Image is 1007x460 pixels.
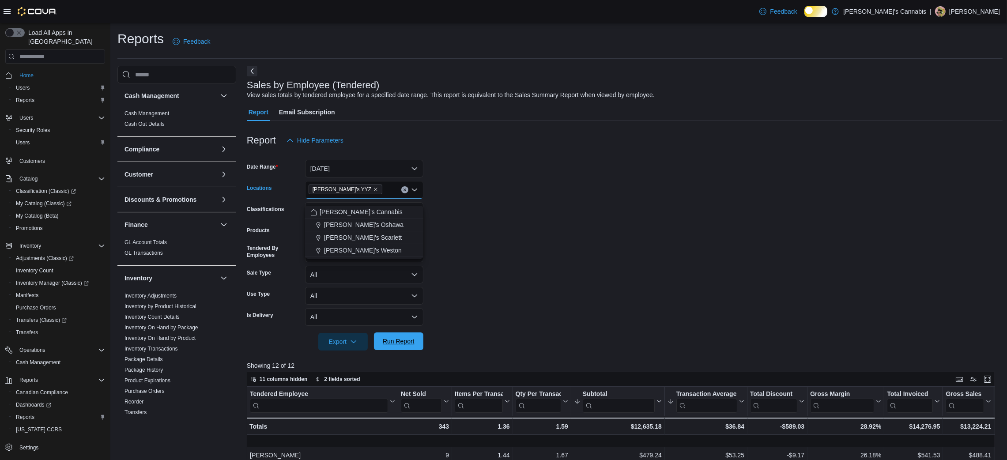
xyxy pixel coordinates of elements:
[124,170,153,179] h3: Customer
[12,253,105,264] span: Adjustments (Classic)
[401,390,442,399] div: Net Sold
[12,137,33,148] a: Users
[583,390,655,413] div: Subtotal
[930,6,932,17] p: |
[249,103,268,121] span: Report
[16,139,30,146] span: Users
[312,374,363,385] button: 2 fields sorted
[124,367,163,373] a: Package History
[12,290,42,301] a: Manifests
[12,186,79,196] a: Classification (Classic)
[313,185,371,194] span: [PERSON_NAME]'s YYZ
[401,421,449,432] div: 343
[12,95,38,106] a: Reports
[279,103,335,121] span: Email Subscription
[16,267,53,274] span: Inventory Count
[124,195,217,204] button: Discounts & Promotions
[676,390,737,413] div: Transaction Average
[247,374,311,385] button: 11 columns hidden
[9,185,109,197] a: Classification (Classic)
[9,302,109,314] button: Purchase Orders
[124,292,177,299] span: Inventory Adjustments
[9,124,109,136] button: Security Roles
[324,246,402,255] span: [PERSON_NAME]'s Weston
[676,390,737,399] div: Transaction Average
[16,70,105,81] span: Home
[16,389,68,396] span: Canadian Compliance
[373,187,378,192] button: Remove MaryJane's YYZ from selection in this group
[12,125,53,136] a: Security Roles
[9,82,109,94] button: Users
[750,390,797,399] div: Total Discount
[12,302,105,313] span: Purchase Orders
[12,278,92,288] a: Inventory Manager (Classic)
[124,110,169,117] a: Cash Management
[247,361,1003,370] p: Showing 12 of 12
[283,132,347,149] button: Hide Parameters
[804,6,827,17] input: Dark Mode
[2,112,109,124] button: Users
[9,197,109,210] a: My Catalog (Classic)
[183,37,210,46] span: Feedback
[305,287,423,305] button: All
[2,154,109,167] button: Customers
[16,127,50,134] span: Security Roles
[124,356,163,363] span: Package Details
[16,442,105,453] span: Settings
[574,390,662,413] button: Subtotal
[9,289,109,302] button: Manifests
[19,72,34,79] span: Home
[247,163,278,170] label: Date Range
[12,412,105,422] span: Reports
[9,136,109,149] button: Users
[124,388,165,395] span: Purchase Orders
[12,327,41,338] a: Transfers
[117,108,236,136] div: Cash Management
[16,156,49,166] a: Customers
[2,69,109,82] button: Home
[124,293,177,299] a: Inventory Adjustments
[219,144,229,155] button: Compliance
[810,390,874,399] div: Gross Margin
[219,169,229,180] button: Customer
[515,390,561,399] div: Qty Per Transaction
[12,211,62,221] a: My Catalog (Beta)
[668,390,744,413] button: Transaction Average
[16,304,56,311] span: Purchase Orders
[124,366,163,373] span: Package History
[810,390,874,413] div: Gross Margin
[124,335,196,342] span: Inventory On Hand by Product
[124,145,159,154] h3: Compliance
[16,401,51,408] span: Dashboards
[247,312,273,319] label: Is Delivery
[117,290,236,442] div: Inventory
[16,375,41,385] button: Reports
[16,279,89,287] span: Inventory Manager (Classic)
[124,220,217,229] button: Finance
[887,390,940,413] button: Total Invoiced
[124,377,170,384] span: Product Expirations
[583,390,655,399] div: Subtotal
[750,390,804,413] button: Total Discount
[12,424,105,435] span: Washington CCRS
[455,421,510,432] div: 1.36
[2,441,109,454] button: Settings
[9,252,109,264] a: Adjustments (Classic)
[16,241,45,251] button: Inventory
[515,421,568,432] div: 1.59
[305,266,423,283] button: All
[383,337,415,346] span: Run Report
[756,3,800,20] a: Feedback
[124,335,196,341] a: Inventory On Hand by Product
[982,374,993,385] button: Enter fullscreen
[16,113,37,123] button: Users
[16,225,43,232] span: Promotions
[16,442,42,453] a: Settings
[750,421,804,432] div: -$589.03
[124,239,167,246] span: GL Account Totals
[12,223,105,234] span: Promotions
[16,200,72,207] span: My Catalog (Classic)
[935,6,946,17] div: Chelsea Hamilton
[219,194,229,205] button: Discounts & Promotions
